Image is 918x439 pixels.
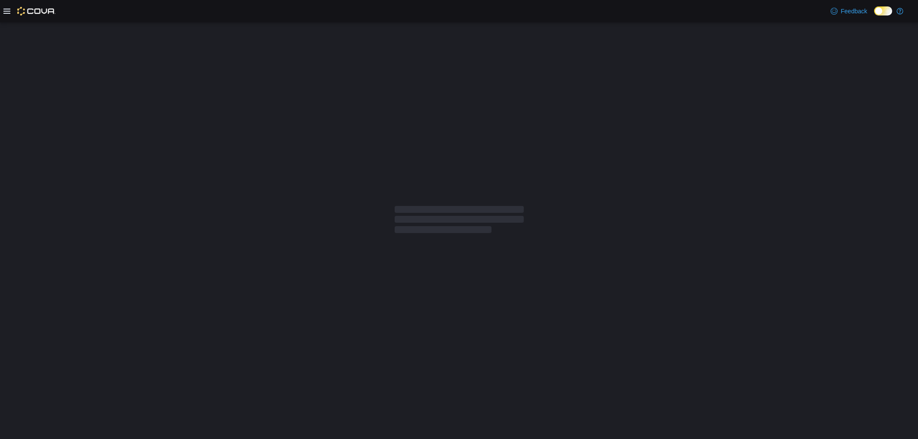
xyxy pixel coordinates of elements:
input: Dark Mode [874,6,892,15]
a: Feedback [827,3,871,20]
span: Loading [395,208,524,235]
img: Cova [17,7,56,15]
span: Feedback [841,7,867,15]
